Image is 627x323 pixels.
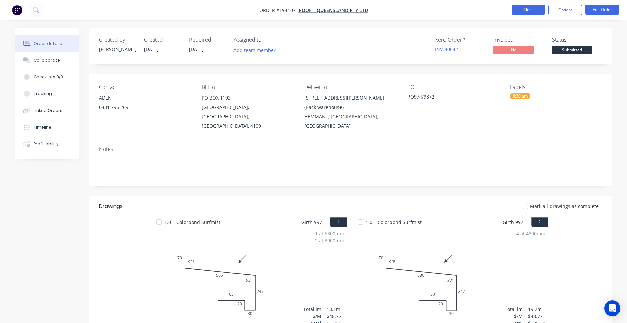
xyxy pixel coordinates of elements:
[34,141,59,147] div: Profitability
[301,217,322,227] span: Girth 997
[304,93,396,131] div: [STREET_ADDRESS][PERSON_NAME] (Back warehouse)HEMMANT, [GEOGRAPHIC_DATA], [GEOGRAPHIC_DATA],
[99,46,136,53] div: [PERSON_NAME]
[552,46,592,54] span: Submitted
[15,119,79,136] button: Timeline
[34,124,51,130] div: Timeline
[34,108,62,114] div: Linked Orders
[202,103,294,131] div: [GEOGRAPHIC_DATA], [GEOGRAPHIC_DATA], [GEOGRAPHIC_DATA], 4109
[510,84,602,90] div: Labels
[315,230,344,237] div: 1 at 5300mm
[531,217,548,227] button: 2
[15,69,79,85] button: Checklists 0/0
[528,313,545,320] div: $48.77
[510,93,530,99] div: 6:30 am
[189,37,226,43] div: Required
[144,46,159,52] span: [DATE]
[15,102,79,119] button: Linked Orders
[548,5,582,15] button: Options
[512,5,545,15] button: Close
[407,93,491,103] div: RQ974/9872
[304,84,396,90] div: Deliver to
[202,93,294,131] div: PO BOX 1193[GEOGRAPHIC_DATA], [GEOGRAPHIC_DATA], [GEOGRAPHIC_DATA], 4109
[34,74,63,80] div: Checklists 0/0
[12,5,22,15] img: Factory
[493,37,544,43] div: Invoiced
[99,37,136,43] div: Created by
[327,313,344,320] div: $48.77
[99,202,123,210] div: Drawings
[202,84,294,90] div: Bill to
[552,46,592,56] button: Submitted
[99,93,191,103] div: ADEN
[15,52,79,69] button: Collaborate
[435,37,485,43] div: Xero Order #
[230,46,279,55] button: Add team member
[435,46,458,52] a: INV-40642
[34,91,52,97] div: Tracking
[234,37,301,43] div: Assigned to
[15,85,79,102] button: Tracking
[144,37,181,43] div: Created
[407,84,499,90] div: PO
[505,306,523,313] div: Total lm
[15,136,79,152] button: Profitability
[189,46,204,52] span: [DATE]
[505,313,523,320] div: $/M
[162,217,174,227] span: 1.0
[34,41,62,47] div: Order details
[174,217,223,227] span: Colorbond Surfmist
[99,146,602,152] div: Notes
[363,217,375,227] span: 1.0
[303,306,321,313] div: Total lm
[299,7,368,13] a: ROOFIT QUEENSLAND PTY LTD
[99,93,191,115] div: ADEN0431 795 269
[234,46,279,55] button: Add team member
[493,46,534,54] span: No
[604,300,620,316] div: Open Intercom Messenger
[99,103,191,112] div: 0431 795 269
[202,93,294,103] div: PO BOX 1193
[585,5,619,15] button: Edit Order
[330,217,347,227] button: 1
[327,306,344,313] div: 13.1m
[530,203,599,210] span: Mark all drawings as complete
[315,237,344,244] div: 2 at 3900mm
[303,313,321,320] div: $/M
[15,35,79,52] button: Order details
[552,37,602,43] div: Status
[528,306,545,313] div: 19.2m
[99,84,191,90] div: Contact
[503,217,523,227] span: Girth 997
[304,93,396,112] div: [STREET_ADDRESS][PERSON_NAME] (Back warehouse)
[516,230,545,237] div: 4 at 4800mm
[259,7,299,13] span: Order #194107 -
[375,217,424,227] span: Colorbond Surfmist
[304,112,396,131] div: HEMMANT, [GEOGRAPHIC_DATA], [GEOGRAPHIC_DATA],
[34,57,60,63] div: Collaborate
